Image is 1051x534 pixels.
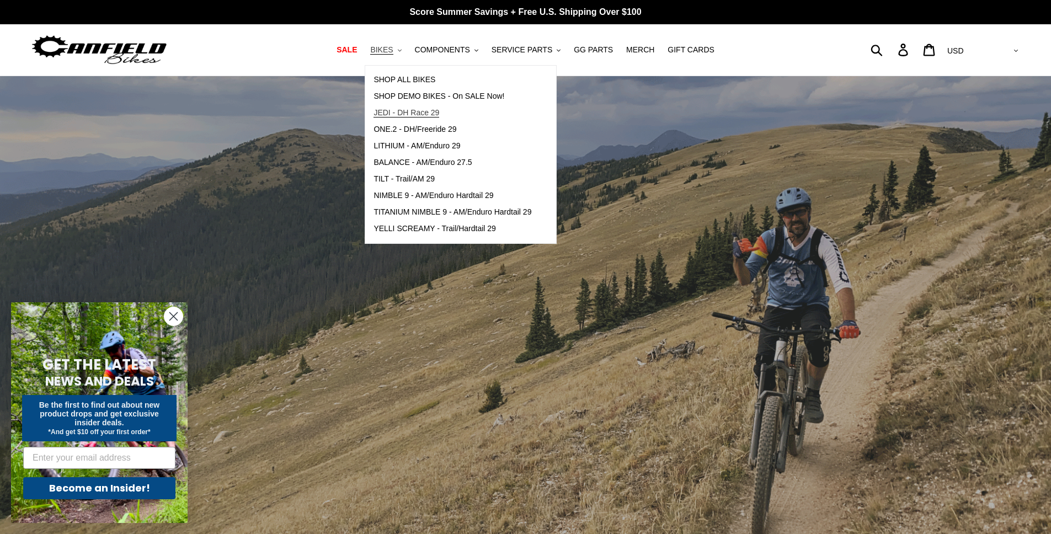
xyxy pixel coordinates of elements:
span: SHOP ALL BIKES [374,75,435,84]
a: JEDI - DH Race 29 [365,105,540,121]
span: TILT - Trail/AM 29 [374,174,435,184]
a: GG PARTS [568,42,618,57]
span: ONE.2 - DH/Freeride 29 [374,125,456,134]
span: NEWS AND DEALS [45,372,154,390]
button: BIKES [365,42,407,57]
span: COMPONENTS [415,45,470,55]
input: Enter your email address [23,447,175,469]
span: GIFT CARDS [668,45,714,55]
a: SHOP ALL BIKES [365,72,540,88]
button: COMPONENTS [409,42,484,57]
a: SHOP DEMO BIKES - On SALE Now! [365,88,540,105]
span: TITANIUM NIMBLE 9 - AM/Enduro Hardtail 29 [374,207,531,217]
span: JEDI - DH Race 29 [374,108,439,118]
a: ONE.2 - DH/Freeride 29 [365,121,540,138]
span: BALANCE - AM/Enduro 27.5 [374,158,472,167]
a: GIFT CARDS [662,42,720,57]
span: LITHIUM - AM/Enduro 29 [374,141,460,151]
a: BALANCE - AM/Enduro 27.5 [365,154,540,171]
a: SALE [331,42,362,57]
span: GET THE LATEST [42,355,156,375]
input: Search [877,38,905,62]
span: SALE [337,45,357,55]
a: TITANIUM NIMBLE 9 - AM/Enduro Hardtail 29 [365,204,540,221]
img: Canfield Bikes [30,33,168,67]
span: Be the first to find out about new product drops and get exclusive insider deals. [39,400,160,427]
span: SHOP DEMO BIKES - On SALE Now! [374,92,504,101]
span: NIMBLE 9 - AM/Enduro Hardtail 29 [374,191,493,200]
span: *And get $10 off your first order* [48,428,150,436]
span: YELLI SCREAMY - Trail/Hardtail 29 [374,224,496,233]
button: SERVICE PARTS [486,42,566,57]
span: GG PARTS [574,45,613,55]
span: BIKES [370,45,393,55]
a: MERCH [621,42,660,57]
span: SERVICE PARTS [492,45,552,55]
a: NIMBLE 9 - AM/Enduro Hardtail 29 [365,188,540,204]
button: Become an Insider! [23,477,175,499]
a: TILT - Trail/AM 29 [365,171,540,188]
a: YELLI SCREAMY - Trail/Hardtail 29 [365,221,540,237]
span: MERCH [626,45,654,55]
a: LITHIUM - AM/Enduro 29 [365,138,540,154]
button: Close dialog [164,307,183,326]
